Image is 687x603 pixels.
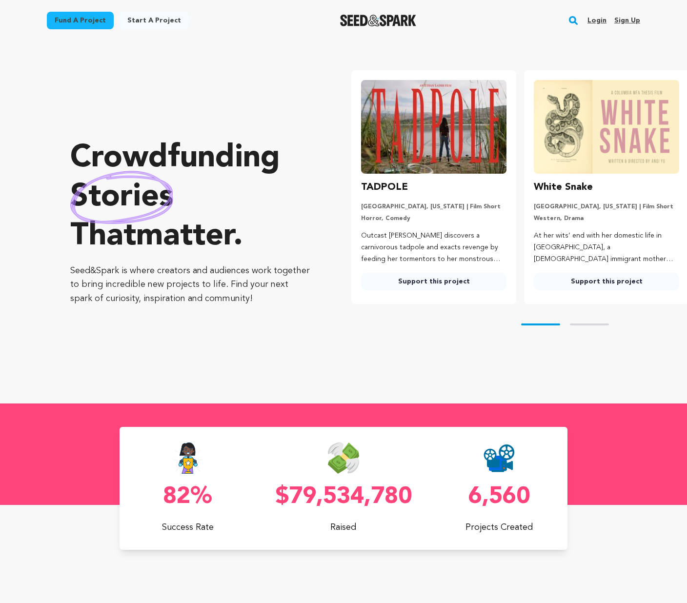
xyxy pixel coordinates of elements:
[361,180,408,195] h3: TADPOLE
[328,442,359,474] img: Seed&Spark Money Raised Icon
[70,264,312,306] p: Seed&Spark is where creators and audiences work together to bring incredible new projects to life...
[534,203,679,211] p: [GEOGRAPHIC_DATA], [US_STATE] | Film Short
[534,215,679,222] p: Western, Drama
[136,221,233,252] span: matter
[534,230,679,265] p: At her wits’ end with her domestic life in [GEOGRAPHIC_DATA], a [DEMOGRAPHIC_DATA] immigrant moth...
[361,273,506,290] a: Support this project
[534,180,593,195] h3: White Snake
[431,521,567,534] p: Projects Created
[173,442,203,474] img: Seed&Spark Success Rate Icon
[70,171,173,224] img: hand sketched image
[587,13,606,28] a: Login
[614,13,640,28] a: Sign up
[340,15,417,26] img: Seed&Spark Logo Dark Mode
[275,521,411,534] p: Raised
[120,12,189,29] a: Start a project
[340,15,417,26] a: Seed&Spark Homepage
[534,80,679,174] img: White Snake image
[275,485,411,509] p: $79,534,780
[431,485,567,509] p: 6,560
[361,215,506,222] p: Horror, Comedy
[534,273,679,290] a: Support this project
[47,12,114,29] a: Fund a project
[361,203,506,211] p: [GEOGRAPHIC_DATA], [US_STATE] | Film Short
[484,442,515,474] img: Seed&Spark Projects Created Icon
[120,521,256,534] p: Success Rate
[70,139,312,256] p: Crowdfunding that .
[361,80,506,174] img: TADPOLE image
[361,230,506,265] p: Outcast [PERSON_NAME] discovers a carnivorous tadpole and exacts revenge by feeding her tormentor...
[120,485,256,509] p: 82%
